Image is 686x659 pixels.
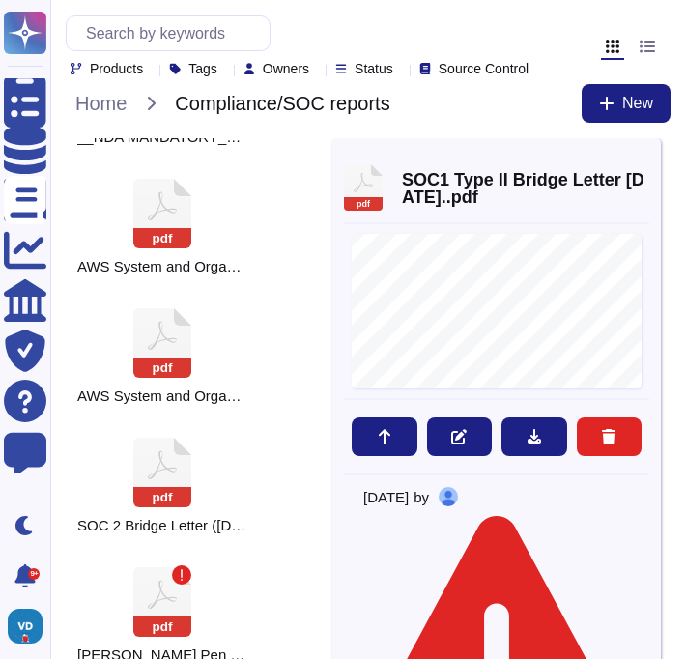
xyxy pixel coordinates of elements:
span: Owners [263,62,309,75]
button: Download [501,417,567,456]
img: user [8,609,43,644]
span: [DATE] [363,490,409,504]
button: Delete [577,417,643,456]
span: Tags [188,62,217,75]
img: user [439,487,458,506]
button: user [4,605,56,647]
div: by [363,487,630,506]
span: Home [66,89,136,118]
div: 9+ [28,568,40,580]
span: AWS System and Organization Controls SOC 1 Report.pdf [77,258,247,275]
span: Source Control [439,62,529,75]
span: Products [90,62,143,75]
button: New [582,84,671,123]
span: SOC1 Type II Bridge Letter [DATE]..pdf [402,171,649,206]
input: Search by keywords [76,16,270,50]
button: Move to... [352,417,417,456]
span: AWS System and Organization Controls SOC 2 Report.pdf [77,387,247,405]
span: New [622,96,653,111]
button: Edit [427,417,493,456]
span: Deel - SOC Bridge Letter (July 2025).docx.pdf [77,517,247,534]
span: Compliance/SOC reports [165,89,399,118]
span: Status [355,62,393,75]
